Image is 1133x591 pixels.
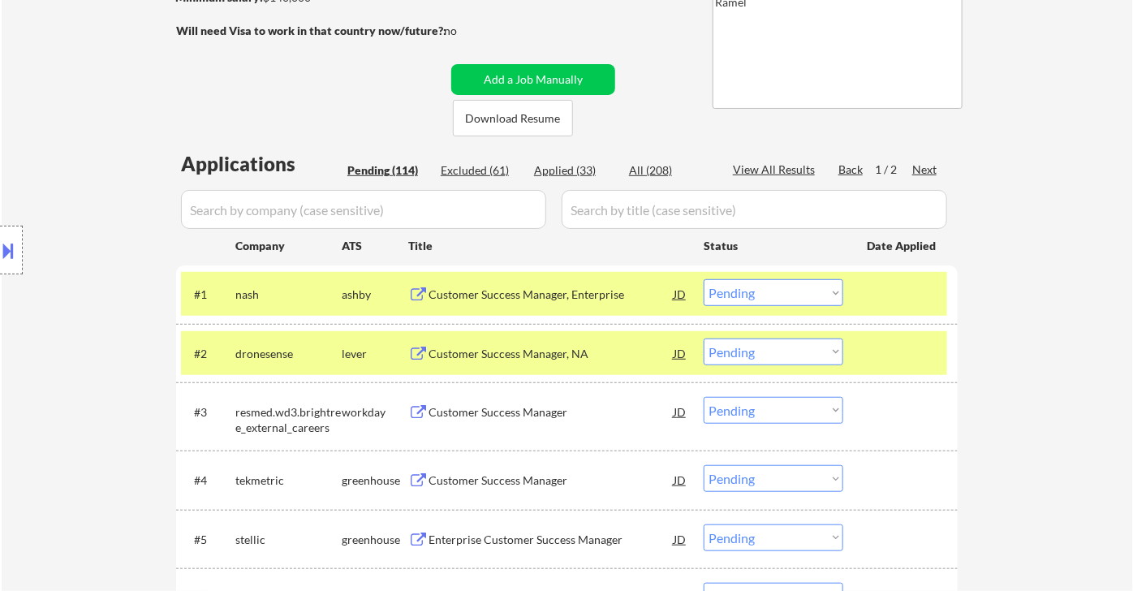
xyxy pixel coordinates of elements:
div: Customer Success Manager [429,404,674,421]
div: lever [342,346,408,362]
div: Status [704,231,843,260]
button: Add a Job Manually [451,64,615,95]
div: ATS [342,238,408,254]
div: JD [672,397,688,426]
div: All (208) [629,162,710,179]
div: Customer Success Manager [429,472,674,489]
div: JD [672,465,688,494]
div: no [444,23,490,39]
div: greenhouse [342,472,408,489]
div: Title [408,238,688,254]
div: Customer Success Manager, Enterprise [429,287,674,303]
div: ashby [342,287,408,303]
input: Search by title (case sensitive) [562,190,947,229]
div: JD [672,524,688,554]
div: Enterprise Customer Success Manager [429,532,674,548]
div: resmed.wd3.brightree_external_careers [235,404,342,436]
button: Download Resume [453,100,573,136]
strong: Will need Visa to work in that country now/future?: [176,24,446,37]
div: Next [912,162,938,178]
div: workday [342,404,408,421]
div: JD [672,339,688,368]
div: Back [838,162,864,178]
div: stellic [235,532,342,548]
div: #4 [194,472,222,489]
input: Search by company (case sensitive) [181,190,546,229]
div: Customer Success Manager, NA [429,346,674,362]
div: #5 [194,532,222,548]
div: Applied (33) [534,162,615,179]
div: Date Applied [867,238,938,254]
div: 1 / 2 [875,162,912,178]
div: JD [672,279,688,308]
div: greenhouse [342,532,408,548]
div: View All Results [733,162,820,178]
div: Excluded (61) [441,162,522,179]
div: #3 [194,404,222,421]
div: tekmetric [235,472,342,489]
div: Pending (114) [347,162,429,179]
